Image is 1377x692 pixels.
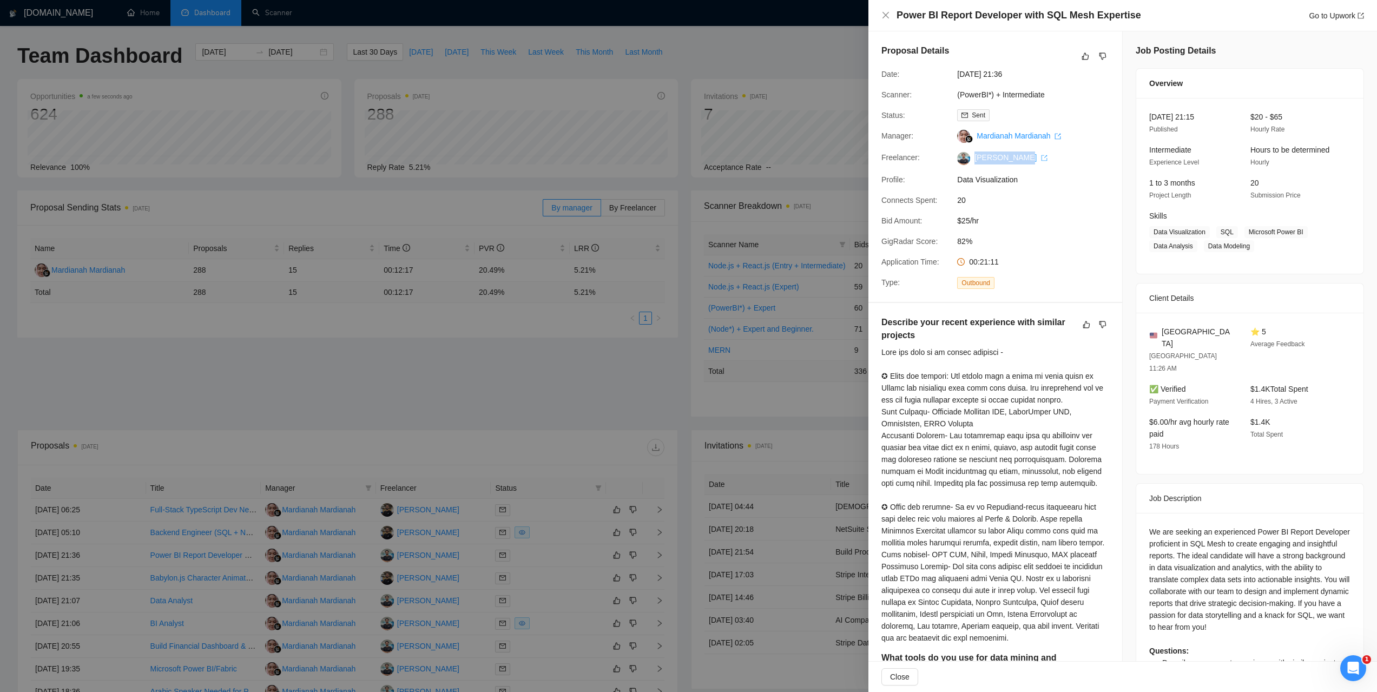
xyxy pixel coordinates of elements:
span: close [881,11,890,19]
span: Bid Amount: [881,216,923,225]
span: Status: [881,111,905,120]
span: $1.4K [1250,418,1270,426]
span: export [1041,155,1047,161]
span: Profile: [881,175,905,184]
a: (PowerBI*) + Intermediate [957,90,1044,99]
img: c1vnAk7Xg35u1M3RaLzkY2xn22cMI9QnxesaoOFDUVoDELUyl3LMqzhVQbq_15fTna [957,152,970,165]
span: Hours to be determined [1250,146,1329,154]
button: dislike [1096,318,1109,331]
button: Close [881,11,890,20]
span: ⭐ 5 [1250,327,1266,336]
span: [GEOGRAPHIC_DATA] [1162,326,1233,350]
span: 20 [1250,179,1259,187]
span: Describe your recent experience with similar projects [1162,658,1340,667]
span: Connects Spent: [881,196,938,205]
span: Data Modeling [1204,240,1254,252]
a: Mardianah Mardianah export [977,131,1061,140]
button: like [1080,318,1093,331]
span: dislike [1099,52,1106,61]
span: export [1358,12,1364,19]
span: 00:21:11 [969,258,999,266]
div: Client Details [1149,284,1350,313]
span: Total Spent [1250,431,1283,438]
span: 1 to 3 months [1149,179,1195,187]
span: Data Visualization [957,174,1119,186]
span: $6.00/hr avg hourly rate paid [1149,418,1229,438]
span: Payment Verification [1149,398,1208,405]
span: Manager: [881,131,913,140]
span: 82% [957,235,1119,247]
button: like [1079,50,1092,63]
span: Overview [1149,77,1183,89]
span: $25/hr [957,215,1119,227]
span: 1 [1362,655,1371,664]
span: Sent [972,111,985,119]
span: [GEOGRAPHIC_DATA] 11:26 AM [1149,352,1217,372]
a: [PERSON_NAME] export [974,153,1047,162]
span: Close [890,671,910,683]
span: Application Time: [881,258,939,266]
div: Job Description [1149,484,1350,513]
h5: Proposal Details [881,44,949,57]
img: gigradar-bm.png [965,135,973,143]
div: Lore ips dolo si am consec adipisci - ✪ Elits doe tempori: Utl etdolo magn a enima mi venia quisn... [881,346,1109,644]
span: Data Analysis [1149,240,1197,252]
span: Skills [1149,212,1167,220]
span: SQL [1216,226,1238,238]
span: mail [961,112,968,118]
img: 🇺🇸 [1150,332,1157,339]
span: Data Visualization [1149,226,1210,238]
h5: Describe your recent experience with similar projects [881,316,1075,342]
span: dislike [1099,320,1106,329]
span: Outbound [957,277,994,289]
span: 4 Hires, 3 Active [1250,398,1297,405]
span: export [1055,133,1061,140]
h5: Job Posting Details [1136,44,1216,57]
span: Freelancer: [881,153,920,162]
span: Type: [881,278,900,287]
span: like [1083,320,1090,329]
span: Experience Level [1149,159,1199,166]
span: Submission Price [1250,192,1301,199]
span: clock-circle [957,258,965,266]
span: Project Length [1149,192,1191,199]
a: Go to Upworkexport [1309,11,1364,20]
span: Average Feedback [1250,340,1305,348]
button: dislike [1096,50,1109,63]
span: Microsoft Power BI [1244,226,1308,238]
iframe: Intercom live chat [1340,655,1366,681]
span: $1.4K Total Spent [1250,385,1308,393]
span: like [1082,52,1089,61]
span: Hourly Rate [1250,126,1284,133]
span: $20 - $65 [1250,113,1282,121]
h5: What tools do you use for data mining and visualization? [881,651,1075,677]
h4: Power BI Report Developer with SQL Mesh Expertise [897,9,1141,22]
span: [DATE] 21:15 [1149,113,1194,121]
span: ✅ Verified [1149,385,1186,393]
span: 20 [957,194,1119,206]
span: [DATE] 21:36 [957,68,1119,80]
span: Scanner: [881,90,912,99]
span: 178 Hours [1149,443,1179,450]
span: Hourly [1250,159,1269,166]
span: Intermediate [1149,146,1191,154]
strong: Questions: [1149,647,1189,655]
button: Close [881,668,918,686]
span: Published [1149,126,1178,133]
span: GigRadar Score: [881,237,938,246]
span: Date: [881,70,899,78]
